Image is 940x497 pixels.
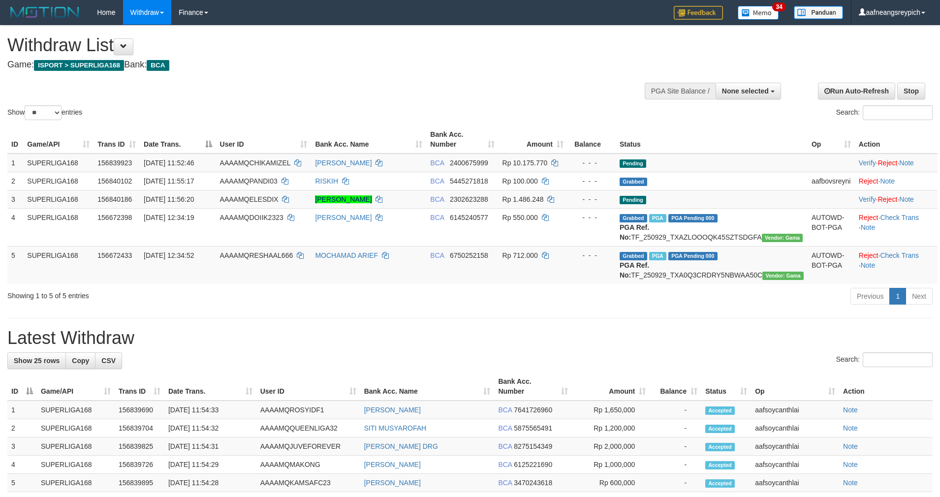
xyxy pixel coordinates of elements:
td: 5 [7,246,23,284]
td: 156839825 [115,437,164,456]
span: BCA [430,251,444,259]
span: Grabbed [620,252,647,260]
span: Rp 1.486.248 [502,195,544,203]
th: Bank Acc. Number: activate to sort column ascending [426,125,498,154]
td: SUPERLIGA168 [37,419,115,437]
td: - [650,456,701,474]
span: PGA Pending [668,252,718,260]
td: aafsoycanthlai [751,437,839,456]
td: 4 [7,456,37,474]
th: Status [616,125,808,154]
td: AAAAMQKAMSAFC23 [256,474,360,492]
td: AAAAMQQUEENLIGA32 [256,419,360,437]
td: AAAAMQJUVEFOREVER [256,437,360,456]
a: Check Trans [880,214,919,221]
label: Search: [836,352,933,367]
td: · · [855,246,938,284]
th: Balance [567,125,616,154]
span: AAAAMQPANDI03 [220,177,278,185]
a: Next [906,288,933,305]
span: 34 [772,2,785,11]
a: [PERSON_NAME] [315,214,372,221]
td: AAAAMQMAKONG [256,456,360,474]
span: BCA [430,159,444,167]
a: [PERSON_NAME] [364,461,421,468]
td: SUPERLIGA168 [23,190,94,208]
th: Bank Acc. Name: activate to sort column ascending [311,125,426,154]
a: [PERSON_NAME] [315,159,372,167]
span: BCA [430,177,444,185]
span: Vendor URL: https://trx31.1velocity.biz [762,272,804,280]
span: 156839923 [97,159,132,167]
span: BCA [498,461,512,468]
span: None selected [722,87,769,95]
td: aafsoycanthlai [751,419,839,437]
th: Op: activate to sort column ascending [751,373,839,401]
td: [DATE] 11:54:31 [164,437,256,456]
a: Note [843,424,858,432]
div: Showing 1 to 5 of 5 entries [7,287,384,301]
span: Pending [620,196,646,204]
a: [PERSON_NAME] [364,479,421,487]
a: Reject [878,159,898,167]
span: Copy 5875565491 to clipboard [514,424,552,432]
td: · · [855,154,938,172]
th: Trans ID: activate to sort column ascending [94,125,140,154]
td: AAAAMQROSYIDF1 [256,401,360,419]
td: AUTOWD-BOT-PGA [808,208,855,246]
div: PGA Site Balance / [645,83,716,99]
b: PGA Ref. No: [620,223,649,241]
td: TF_250929_TXAZLOOOQK45SZTSDGFA [616,208,808,246]
th: ID [7,125,23,154]
td: 3 [7,437,37,456]
b: PGA Ref. No: [620,261,649,279]
td: - [650,401,701,419]
span: Copy 8275154349 to clipboard [514,442,552,450]
span: AAAAMQCHIKAMIZEL [220,159,290,167]
span: Show 25 rows [14,357,60,365]
input: Search: [863,352,933,367]
td: 156839704 [115,419,164,437]
td: Rp 1,650,000 [572,401,650,419]
td: 1 [7,401,37,419]
span: Copy 6145240577 to clipboard [450,214,488,221]
td: - [650,437,701,456]
div: - - - [571,176,612,186]
span: Copy 3470243618 to clipboard [514,479,552,487]
a: Check Trans [880,251,919,259]
span: 156840186 [97,195,132,203]
span: Pending [620,159,646,168]
span: Vendor URL: https://trx31.1velocity.biz [762,234,803,242]
div: - - - [571,250,612,260]
a: Verify [859,159,876,167]
th: Status: activate to sort column ascending [701,373,751,401]
div: - - - [571,158,612,168]
a: [PERSON_NAME] DRG [364,442,438,450]
span: [DATE] 11:55:17 [144,177,194,185]
span: Rp 712.000 [502,251,538,259]
td: 156839690 [115,401,164,419]
span: Copy 2400675999 to clipboard [450,159,488,167]
td: SUPERLIGA168 [23,172,94,190]
h1: Latest Withdraw [7,328,933,348]
img: MOTION_logo.png [7,5,82,20]
span: Copy [72,357,89,365]
span: Accepted [705,406,735,415]
span: [DATE] 11:56:20 [144,195,194,203]
td: aafsoycanthlai [751,401,839,419]
input: Search: [863,105,933,120]
td: AUTOWD-BOT-PGA [808,246,855,284]
select: Showentries [25,105,62,120]
span: Grabbed [620,214,647,222]
a: Verify [859,195,876,203]
td: [DATE] 11:54:33 [164,401,256,419]
span: Copy 7641726960 to clipboard [514,406,552,414]
span: AAAAMQDOIIK2323 [220,214,283,221]
span: [DATE] 12:34:52 [144,251,194,259]
a: MOCHAMAD ARIEF [315,251,378,259]
span: Copy 2302623288 to clipboard [450,195,488,203]
td: [DATE] 11:54:32 [164,419,256,437]
td: · · [855,190,938,208]
a: Note [880,177,895,185]
td: aafsoycanthlai [751,474,839,492]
